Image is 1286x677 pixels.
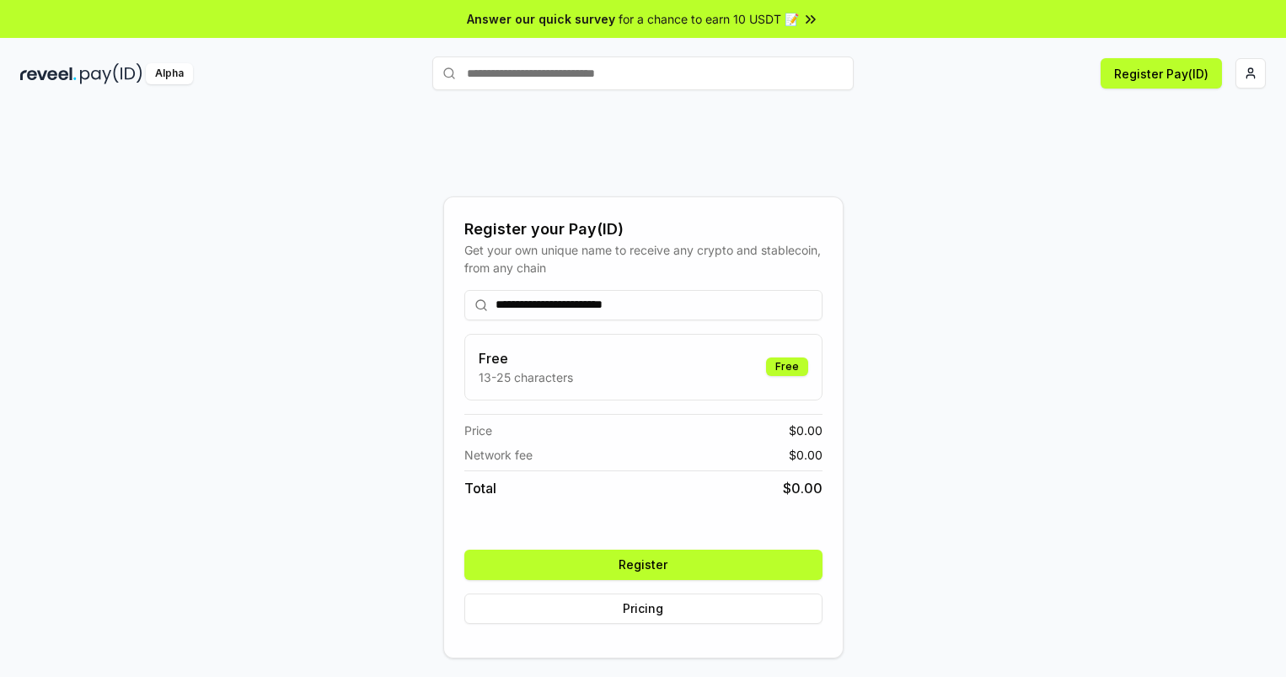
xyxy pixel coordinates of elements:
[479,368,573,386] p: 13-25 characters
[464,594,823,624] button: Pricing
[789,422,823,439] span: $ 0.00
[464,550,823,580] button: Register
[80,63,142,84] img: pay_id
[479,348,573,368] h3: Free
[783,478,823,498] span: $ 0.00
[464,478,496,498] span: Total
[464,218,823,241] div: Register your Pay(ID)
[464,422,492,439] span: Price
[1101,58,1222,89] button: Register Pay(ID)
[464,241,823,277] div: Get your own unique name to receive any crypto and stablecoin, from any chain
[20,63,77,84] img: reveel_dark
[619,10,799,28] span: for a chance to earn 10 USDT 📝
[464,446,533,464] span: Network fee
[766,357,808,376] div: Free
[789,446,823,464] span: $ 0.00
[467,10,615,28] span: Answer our quick survey
[146,63,193,84] div: Alpha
